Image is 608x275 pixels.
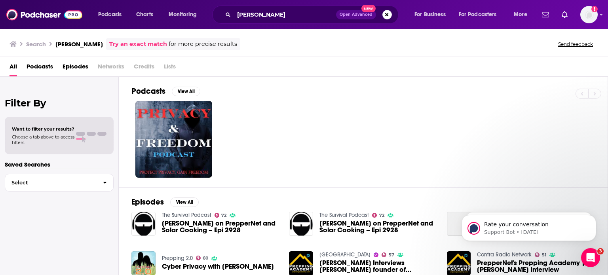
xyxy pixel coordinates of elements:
[162,220,280,233] span: [PERSON_NAME] on PrepperNet and Solar Cooking – Epi 2928
[162,255,193,262] a: Prepping 2.0
[131,8,158,21] a: Charts
[163,8,207,21] button: open menu
[131,197,164,207] h2: Episodes
[477,260,595,273] a: PrepperNet's Prepping Academy | Forrest Garvin Interview
[508,8,537,21] button: open menu
[63,60,88,76] a: Episodes
[454,8,508,21] button: open menu
[379,214,384,217] span: 72
[131,212,156,236] img: Forrest Garvin on PrepperNet and Solar Cooking – Epi 2928
[203,256,208,260] span: 60
[319,251,370,258] a: Prepping Academy
[361,5,376,12] span: New
[319,212,369,218] a: The Survival Podcast
[234,8,336,21] input: Search podcasts, credits, & more...
[559,8,571,21] a: Show notifications dropdown
[319,260,437,273] a: Patrick Interviews Forrest Garvin founder of PrepperNet
[109,40,167,49] a: Try an exact match
[414,9,446,20] span: For Business
[162,212,211,218] a: The Survival Podcast
[221,214,226,217] span: 72
[319,260,437,273] span: [PERSON_NAME] Interviews [PERSON_NAME] founder of PrepperNet
[162,220,280,233] a: Forrest Garvin on PrepperNet and Solar Cooking – Epi 2928
[131,86,165,96] h2: Podcasts
[169,40,237,49] span: for more precise results
[220,6,406,24] div: Search podcasts, credits, & more...
[581,248,600,267] iframe: Intercom live chat
[477,260,595,273] span: PrepperNet's Prepping Academy | [PERSON_NAME] Interview
[319,220,437,233] span: [PERSON_NAME] on PrepperNet and Solar Cooking – Epi 2928
[409,8,456,21] button: open menu
[539,8,552,21] a: Show notifications dropdown
[580,6,598,23] button: Show profile menu
[450,198,608,254] iframe: Intercom notifications message
[556,41,595,47] button: Send feedback
[12,126,74,132] span: Want to filter your results?
[12,134,74,145] span: Choose a tab above to access filters.
[447,212,471,236] a: Who Is Forrest Garvin? on Survival & Tech Preps
[5,97,114,109] h2: Filter By
[542,253,546,257] span: 51
[215,213,227,218] a: 72
[372,213,384,218] a: 72
[9,60,17,76] a: All
[164,60,176,76] span: Lists
[580,6,598,23] img: User Profile
[289,212,313,236] img: Forrest Garvin on PrepperNet and Solar Cooking – Epi 2928
[389,253,394,257] span: 57
[597,248,604,254] span: 3
[170,197,199,207] button: View All
[580,6,598,23] span: Logged in as N0elleB7
[6,7,82,22] img: Podchaser - Follow, Share and Rate Podcasts
[5,161,114,168] p: Saved Searches
[131,197,199,207] a: EpisodesView All
[477,251,532,258] a: Contra Radio Network
[134,60,154,76] span: Credits
[162,263,274,270] span: Cyber Privacy with [PERSON_NAME]
[136,9,153,20] span: Charts
[98,60,124,76] span: Networks
[319,220,437,233] a: Forrest Garvin on PrepperNet and Solar Cooking – Epi 2928
[591,6,598,12] svg: Add a profile image
[98,9,122,20] span: Podcasts
[26,40,46,48] h3: Search
[196,256,209,260] a: 60
[172,87,200,96] button: View All
[55,40,103,48] h3: [PERSON_NAME]
[336,10,376,19] button: Open AdvancedNew
[535,252,546,257] a: 51
[27,60,53,76] a: Podcasts
[131,86,200,96] a: PodcastsView All
[169,9,197,20] span: Monitoring
[382,252,394,257] a: 57
[5,180,97,185] span: Select
[93,8,132,21] button: open menu
[162,263,274,270] a: Cyber Privacy with Forrest Garvin
[459,9,497,20] span: For Podcasters
[5,174,114,192] button: Select
[340,13,372,17] span: Open Advanced
[514,9,527,20] span: More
